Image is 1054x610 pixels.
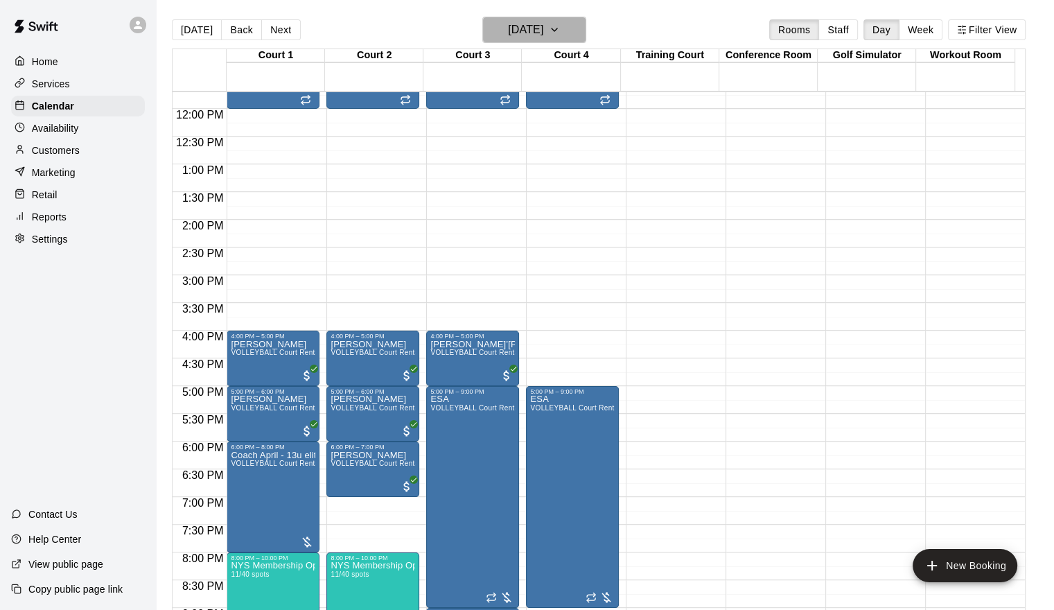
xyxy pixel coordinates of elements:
span: 2:00 PM [179,220,227,232]
button: add [913,549,1017,582]
div: 5:00 PM – 9:00 PM [430,388,515,395]
div: Court 2 [325,49,423,62]
span: 8:30 PM [179,580,227,592]
p: Home [32,55,58,69]
button: [DATE] [172,19,222,40]
span: VOLLEYBALL Court Rental (Everyday After 3 pm and All Day Weekends) [530,404,771,412]
button: Filter View [948,19,1026,40]
div: 8:00 PM – 10:00 PM [231,555,315,561]
div: 5:00 PM – 9:00 PM: ESA [526,386,619,608]
div: Court 1 [227,49,325,62]
button: Rooms [769,19,819,40]
div: Court 3 [423,49,522,62]
div: Workout Room [916,49,1015,62]
p: Customers [32,143,80,157]
a: Marketing [11,162,145,183]
h6: [DATE] [508,20,543,40]
span: All customers have paid [300,424,314,438]
span: Recurring event [599,94,611,105]
p: Reports [32,210,67,224]
span: VOLLEYBALL Court Rental (Everyday After 3 pm and All Day Weekends) [331,349,571,356]
a: Calendar [11,96,145,116]
a: Services [11,73,145,94]
span: 12:00 PM [173,109,227,121]
a: Settings [11,229,145,250]
p: Copy public page link [28,582,123,596]
p: Marketing [32,166,76,180]
button: Day [863,19,899,40]
button: Next [261,19,300,40]
span: 3:30 PM [179,303,227,315]
a: Customers [11,140,145,161]
span: All customers have paid [300,369,314,383]
span: Recurring event [300,94,311,105]
div: 8:00 PM – 10:00 PM [331,555,415,561]
p: Contact Us [28,507,78,521]
div: 4:00 PM – 5:00 PM [331,333,415,340]
a: Reports [11,207,145,227]
a: Retail [11,184,145,205]
div: 4:00 PM – 5:00 PM: Marcella Pomeranz [326,331,419,386]
span: 4:00 PM [179,331,227,342]
div: Court 4 [522,49,620,62]
span: Recurring event [586,592,597,603]
span: VOLLEYBALL Court Rental (Everyday After 3 pm and All Day Weekends) [231,349,471,356]
div: Golf Simulator [818,49,916,62]
p: View public page [28,557,103,571]
button: [DATE] [482,17,586,43]
span: All customers have paid [500,369,513,383]
div: 4:00 PM – 5:00 PM: Nate Cruz [227,331,319,386]
a: Availability [11,118,145,139]
span: All customers have paid [400,480,414,494]
span: Recurring event [400,94,411,105]
div: 4:00 PM – 5:00 PM: Jo’Lon Clark [426,331,519,386]
span: 7:30 PM [179,525,227,537]
div: 5:00 PM – 9:00 PM: ESA [426,386,519,608]
span: VOLLEYBALL Court Rental (Everyday After 3 pm and All Day Weekends) [331,460,571,467]
div: 5:00 PM – 6:00 PM [331,388,415,395]
div: 5:00 PM – 6:00 PM: Lexa Maile [227,386,319,442]
span: VOLLEYBALL Court Rental (Everyday After 3 pm and All Day Weekends) [331,404,571,412]
span: 11/40 spots filled [231,570,269,578]
div: 5:00 PM – 6:00 PM [231,388,315,395]
span: VOLLEYBALL Court Rental (Everyday After 3 pm and All Day Weekends) [231,460,471,467]
span: 3:00 PM [179,275,227,287]
span: 2:30 PM [179,247,227,259]
span: VOLLEYBALL Court Rental (Everyday After 3 pm and All Day Weekends) [430,349,671,356]
button: Week [899,19,942,40]
button: Back [221,19,262,40]
p: Retail [32,188,58,202]
span: Recurring event [500,94,511,105]
div: 6:00 PM – 7:00 PM [331,444,415,451]
p: Calendar [32,99,74,113]
span: 8:00 PM [179,552,227,564]
span: 11/40 spots filled [331,570,369,578]
div: Training Court [621,49,719,62]
a: Home [11,51,145,72]
div: 6:00 PM – 8:00 PM [231,444,315,451]
button: Staff [818,19,858,40]
span: All customers have paid [400,424,414,438]
span: 4:30 PM [179,358,227,370]
span: VOLLEYBALL Court Rental (Everyday After 3 pm and All Day Weekends) [430,404,671,412]
p: Help Center [28,532,81,546]
span: 6:30 PM [179,469,227,481]
div: 6:00 PM – 7:00 PM: Pat Pang [326,442,419,497]
span: 7:00 PM [179,497,227,509]
span: 6:00 PM [179,442,227,453]
div: 4:00 PM – 5:00 PM [231,333,315,340]
div: 4:00 PM – 5:00 PM [430,333,515,340]
span: 12:30 PM [173,137,227,148]
span: 5:30 PM [179,414,227,426]
div: Conference Room [719,49,818,62]
span: VOLLEYBALL Court Rental (Everyday After 3 pm and All Day Weekends) [231,404,471,412]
